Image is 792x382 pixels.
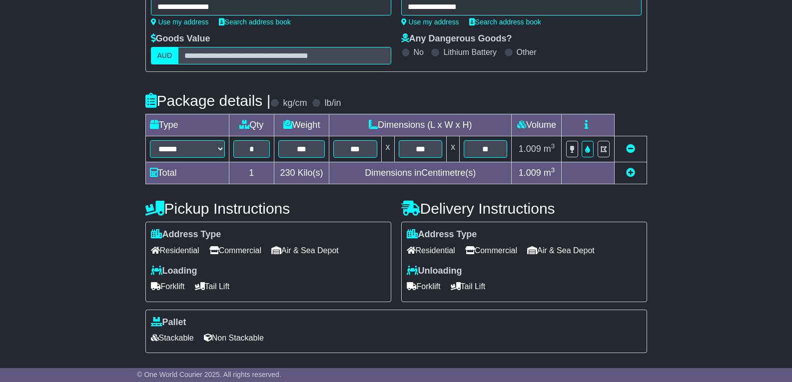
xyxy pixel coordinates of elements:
label: Address Type [407,229,477,240]
span: 1.009 [519,168,541,178]
span: Stackable [151,330,194,346]
a: Search address book [469,18,541,26]
label: Other [517,47,537,57]
span: Tail Lift [195,279,230,294]
span: © One World Courier 2025. All rights reserved. [137,371,281,379]
td: Kilo(s) [274,162,329,184]
span: Forklift [407,279,441,294]
sup: 3 [551,142,555,150]
span: Residential [407,243,455,258]
label: kg/cm [283,98,307,109]
a: Use my address [401,18,459,26]
h4: Delivery Instructions [401,200,647,217]
span: 230 [280,168,295,178]
td: Qty [229,114,274,136]
td: Type [145,114,229,136]
td: Dimensions (L x W x H) [329,114,512,136]
span: Air & Sea Depot [271,243,339,258]
span: m [544,168,555,178]
span: m [544,144,555,154]
span: Residential [151,243,199,258]
a: Add new item [626,168,635,178]
a: Remove this item [626,144,635,154]
span: Tail Lift [451,279,486,294]
h4: Package details | [145,92,271,109]
td: x [446,136,459,162]
label: Unloading [407,266,462,277]
label: Lithium Battery [443,47,497,57]
span: Non Stackable [204,330,264,346]
td: Volume [512,114,562,136]
label: Any Dangerous Goods? [401,33,512,44]
label: Goods Value [151,33,210,44]
span: Forklift [151,279,185,294]
label: Pallet [151,317,186,328]
td: Weight [274,114,329,136]
td: 1 [229,162,274,184]
span: Commercial [465,243,517,258]
label: Loading [151,266,197,277]
a: Search address book [219,18,291,26]
td: Total [145,162,229,184]
td: Dimensions in Centimetre(s) [329,162,512,184]
label: No [414,47,424,57]
label: lb/in [324,98,341,109]
td: x [381,136,394,162]
span: Air & Sea Depot [527,243,595,258]
span: 1.009 [519,144,541,154]
span: Commercial [209,243,261,258]
label: AUD [151,47,179,64]
sup: 3 [551,166,555,174]
a: Use my address [151,18,209,26]
h4: Pickup Instructions [145,200,391,217]
label: Address Type [151,229,221,240]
